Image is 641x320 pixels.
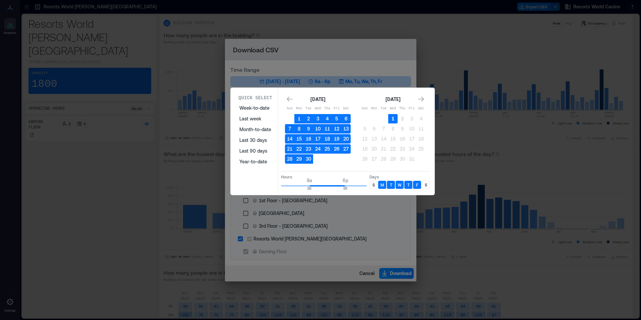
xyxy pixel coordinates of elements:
button: 19 [360,144,369,154]
button: 22 [294,144,304,154]
button: 10 [313,124,323,134]
button: 20 [369,144,379,154]
button: 29 [388,154,398,164]
th: Friday [332,104,341,113]
p: Thu [323,106,332,111]
button: 27 [341,144,351,154]
button: 11 [323,124,332,134]
th: Saturday [416,104,426,113]
th: Tuesday [304,104,313,113]
button: 17 [407,134,416,144]
button: 18 [323,134,332,144]
p: Quick Select [238,95,272,101]
button: 14 [379,134,388,144]
button: 17 [313,134,323,144]
button: 15 [388,134,398,144]
p: Wed [388,106,398,111]
button: 31 [407,154,416,164]
button: 14 [285,134,294,144]
th: Thursday [398,104,407,113]
th: Tuesday [379,104,388,113]
button: Go to previous month [285,95,294,104]
th: Sunday [360,104,369,113]
div: [DATE] [308,95,327,103]
th: Wednesday [313,104,323,113]
button: 23 [398,144,407,154]
p: Fri [332,106,341,111]
button: 29 [294,154,304,164]
button: 24 [313,144,323,154]
button: 20 [341,134,351,144]
th: Friday [407,104,416,113]
button: 28 [285,154,294,164]
button: 3 [313,114,323,123]
button: 19 [332,134,341,144]
button: Last 90 days [235,146,275,156]
button: 7 [285,124,294,134]
p: T [390,182,392,188]
button: 6 [369,124,379,134]
button: 2 [304,114,313,123]
th: Saturday [341,104,351,113]
div: [DATE] [384,95,402,103]
button: 30 [398,154,407,164]
p: T [407,182,410,188]
p: Sat [416,106,426,111]
button: 23 [304,144,313,154]
th: Monday [294,104,304,113]
p: Days [369,174,430,179]
button: 3 [407,114,416,123]
button: 18 [416,134,426,144]
button: 30 [304,154,313,164]
button: 12 [360,134,369,144]
button: 26 [332,144,341,154]
button: Go to next month [416,95,426,104]
button: 24 [407,144,416,154]
p: F [416,182,418,188]
th: Monday [369,104,379,113]
p: Mon [294,106,304,111]
button: 16 [304,134,313,144]
th: Sunday [285,104,294,113]
button: 11 [416,124,426,134]
button: 21 [379,144,388,154]
button: 21 [285,144,294,154]
p: W [398,182,402,188]
p: Tue [304,106,313,111]
button: 12 [332,124,341,134]
button: 13 [341,124,351,134]
p: Sun [360,106,369,111]
button: 1 [388,114,398,123]
button: 2 [398,114,407,123]
button: 9 [398,124,407,134]
th: Thursday [323,104,332,113]
p: Tue [379,106,388,111]
button: 25 [416,144,426,154]
p: Fri [407,106,416,111]
span: 8a [307,177,312,183]
button: 4 [416,114,426,123]
p: Hours [281,174,367,179]
p: S [372,182,375,188]
button: Year-to-date [235,156,275,167]
span: 6p [343,177,348,183]
p: M [381,182,384,188]
button: 27 [369,154,379,164]
button: 7 [379,124,388,134]
button: 15 [294,134,304,144]
p: Sun [285,106,294,111]
button: Week-to-date [235,103,275,113]
button: Last week [235,113,275,124]
button: 1 [294,114,304,123]
p: S [425,182,427,188]
p: Wed [313,106,323,111]
button: 22 [388,144,398,154]
button: 9 [304,124,313,134]
p: Thu [398,106,407,111]
button: 8 [388,124,398,134]
button: Last 30 days [235,135,275,146]
button: 6 [341,114,351,123]
button: Month-to-date [235,124,275,135]
button: 28 [379,154,388,164]
button: 5 [332,114,341,123]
